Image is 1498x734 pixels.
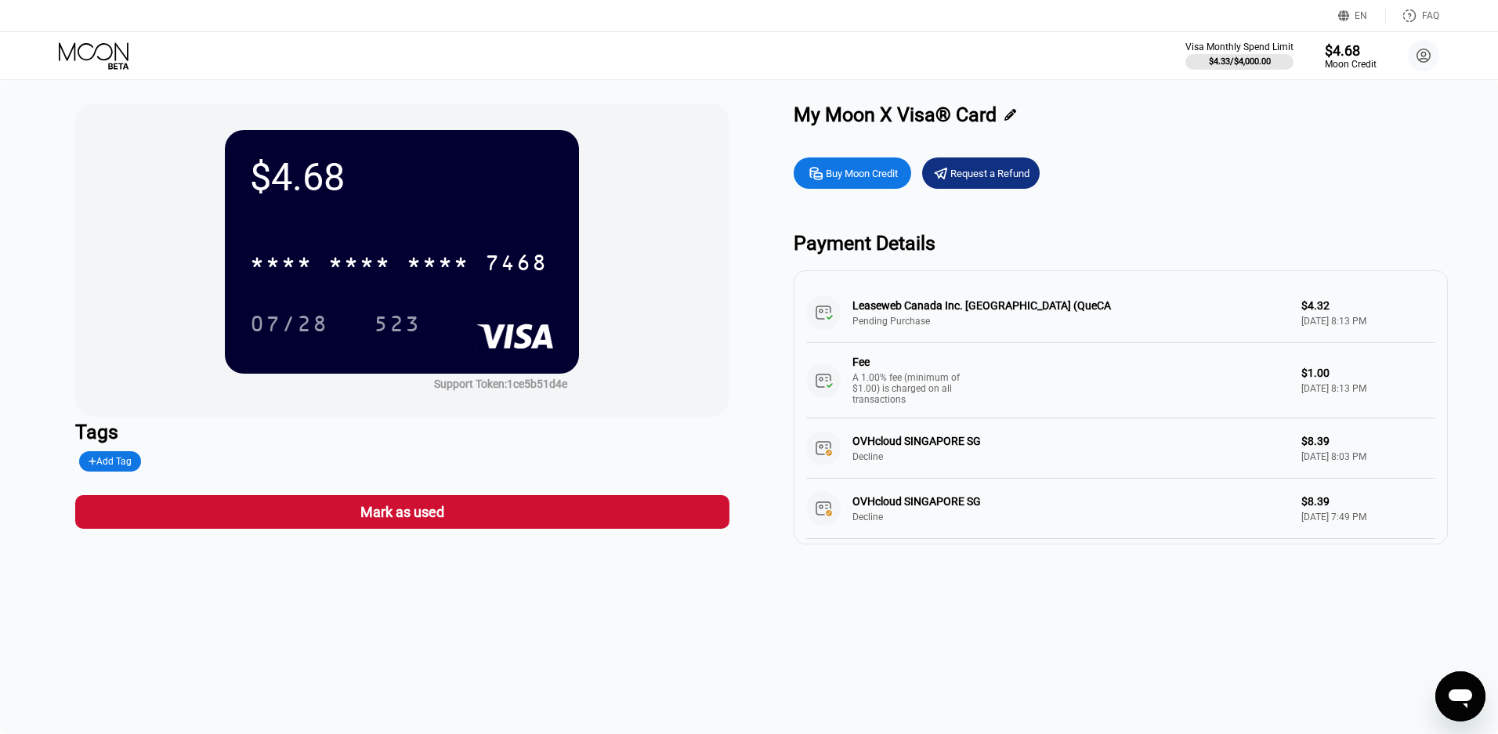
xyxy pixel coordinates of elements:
div: Buy Moon Credit [794,157,911,189]
div: Buy Moon Credit [826,167,898,180]
div: Request a Refund [922,157,1040,189]
div: 523 [362,304,432,343]
div: Add Tag [89,456,132,467]
div: 07/28 [250,313,328,338]
div: Visa Monthly Spend Limit$4.33/$4,000.00 [1185,42,1294,70]
div: Tags [75,421,729,443]
div: A 1.00% fee (minimum of $1.00) is charged on all transactions [852,372,970,405]
div: Request a Refund [950,167,1029,180]
div: FeeA 1.00% fee (minimum of $1.00) is charged on all transactions$1.00[DATE] 8:13 PM [806,343,1435,418]
div: $4.68 [250,155,554,200]
div: Fee [852,356,962,368]
div: Support Token: 1ce5b51d4e [434,378,567,390]
div: FAQ [1422,10,1439,21]
div: FAQ [1386,8,1439,24]
div: EN [1338,8,1386,24]
div: $4.68Moon Credit [1325,42,1377,70]
div: Visa Monthly Spend Limit [1185,42,1294,52]
div: 07/28 [238,304,340,343]
div: Support Token:1ce5b51d4e [434,378,567,390]
div: My Moon X Visa® Card [794,103,997,126]
div: 523 [374,313,421,338]
div: Add Tag [79,451,142,472]
div: $1.00 [1301,367,1435,379]
div: [DATE] 8:13 PM [1301,383,1435,394]
div: EN [1355,10,1367,21]
div: Mark as used [75,495,729,529]
div: Moon Credit [1325,59,1377,70]
div: 7468 [485,252,548,277]
div: $4.33 / $4,000.00 [1209,56,1271,67]
div: Payment Details [794,232,1448,255]
iframe: Button to launch messaging window [1435,671,1485,721]
div: $4.68 [1325,42,1377,59]
div: Mark as used [360,503,444,521]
